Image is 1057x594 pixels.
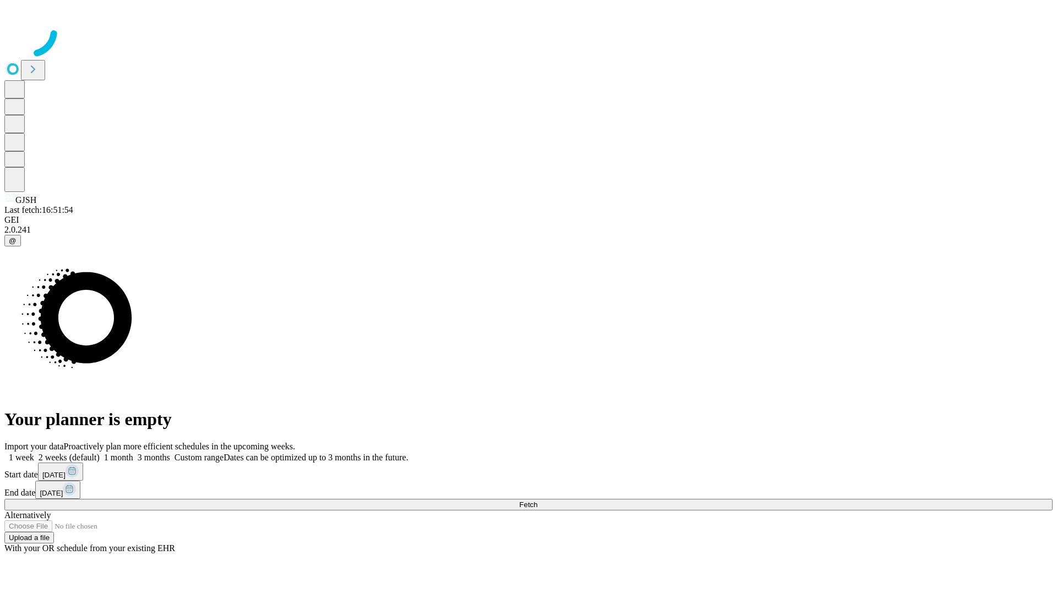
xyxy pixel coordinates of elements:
[224,453,408,462] span: Dates can be optimized up to 3 months in the future.
[35,481,80,499] button: [DATE]
[4,225,1053,235] div: 2.0.241
[4,409,1053,430] h1: Your planner is empty
[4,543,175,553] span: With your OR schedule from your existing EHR
[4,532,54,543] button: Upload a file
[9,453,34,462] span: 1 week
[9,237,17,245] span: @
[4,463,1053,481] div: Start date
[4,215,1053,225] div: GEI
[4,481,1053,499] div: End date
[138,453,170,462] span: 3 months
[4,205,73,215] span: Last fetch: 16:51:54
[4,510,51,520] span: Alternatively
[42,471,66,479] span: [DATE]
[15,195,36,205] span: GJSH
[104,453,133,462] span: 1 month
[175,453,224,462] span: Custom range
[39,453,100,462] span: 2 weeks (default)
[4,442,64,451] span: Import your data
[64,442,295,451] span: Proactively plan more efficient schedules in the upcoming weeks.
[4,499,1053,510] button: Fetch
[38,463,83,481] button: [DATE]
[40,489,63,497] span: [DATE]
[519,501,537,509] span: Fetch
[4,235,21,246] button: @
